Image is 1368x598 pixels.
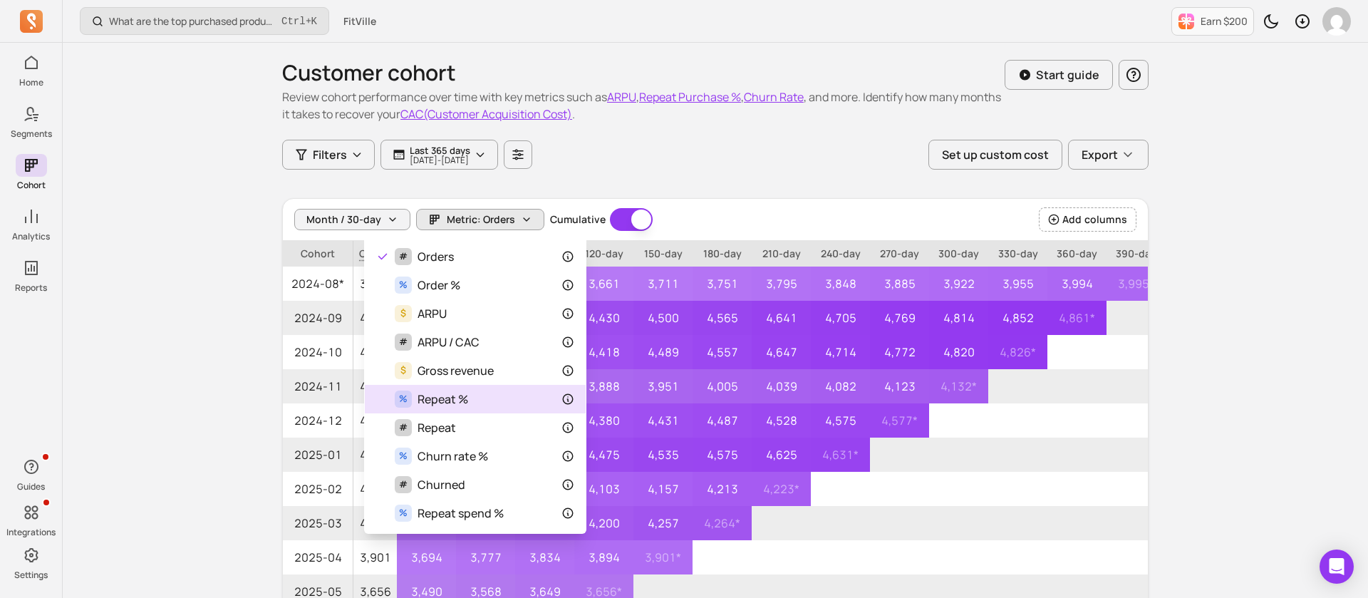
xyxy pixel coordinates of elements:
span: # [395,419,412,436]
div: Open Intercom Messenger [1320,550,1354,584]
span: Orders [418,248,454,265]
div: Metric: Orders [364,236,586,534]
span: Gross revenue [418,362,494,379]
span: % [395,277,412,294]
span: Repeat % [418,391,468,408]
span: ARPU / CAC [418,334,480,351]
span: Churned [418,476,465,493]
span: Metric: Orders [447,212,515,227]
span: Churn rate % [418,448,488,465]
span: $ [395,362,412,379]
span: # [395,334,412,351]
span: # [395,476,412,493]
span: % [395,505,412,522]
span: ARPU [418,305,447,322]
span: Repeat [418,419,456,436]
span: Order % [418,277,460,294]
span: $ [395,305,412,322]
span: # [395,248,412,265]
span: Repeat spend % [418,505,504,522]
button: Metric: Orders [416,209,544,230]
span: % [395,448,412,465]
span: % [395,391,412,408]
